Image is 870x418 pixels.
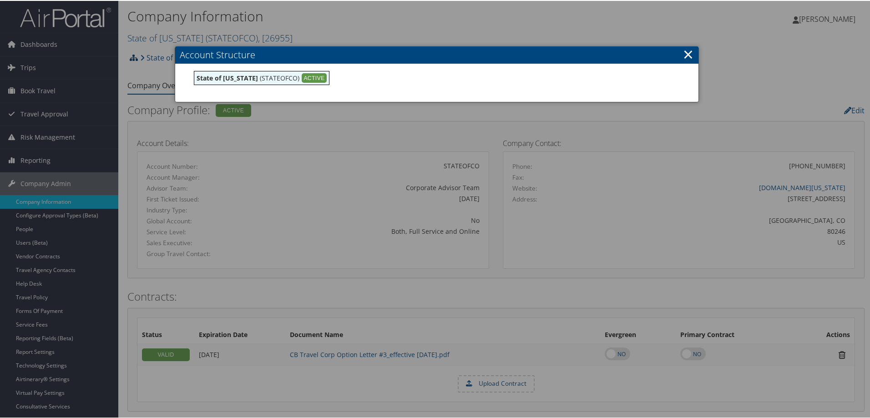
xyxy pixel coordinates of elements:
div: Account Structure [175,45,699,101]
div: ACTIVE [302,72,327,82]
div: (STATEOFCO) [194,70,330,84]
b: State of [US_STATE] [197,73,258,81]
a: × [683,44,693,62]
h3: Account Structure [175,45,698,63]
